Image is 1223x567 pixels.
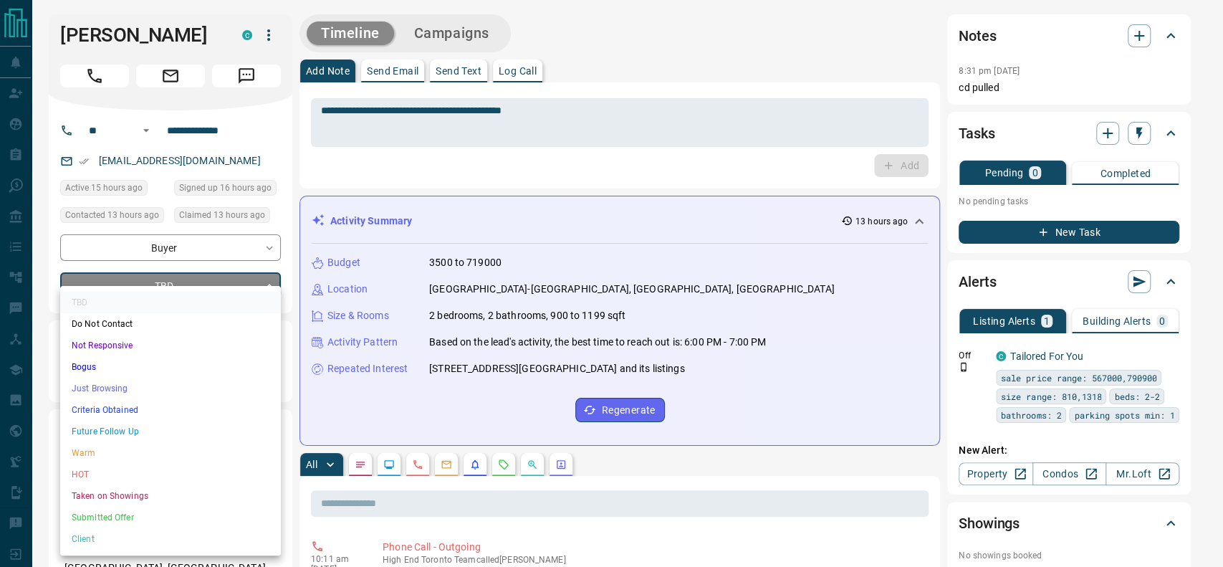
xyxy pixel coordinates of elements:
li: Bogus [60,356,281,378]
li: HOT [60,464,281,485]
li: Not Responsive [60,335,281,356]
li: Client [60,528,281,550]
li: Do Not Contact [60,313,281,335]
li: Warm [60,442,281,464]
li: Criteria Obtained [60,399,281,421]
li: Just Browsing [60,378,281,399]
li: Future Follow Up [60,421,281,442]
li: Taken on Showings [60,485,281,507]
li: Submitted Offer [60,507,281,528]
